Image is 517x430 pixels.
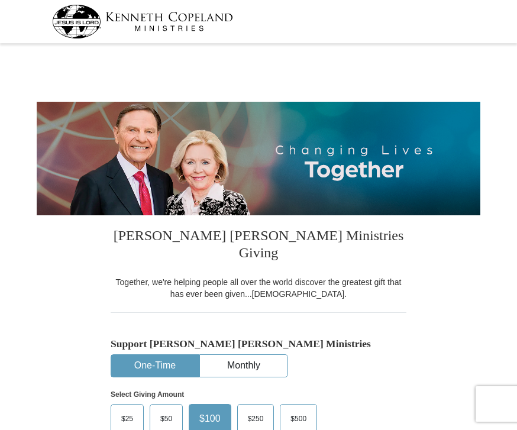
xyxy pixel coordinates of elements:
span: $50 [154,410,178,428]
h5: Support [PERSON_NAME] [PERSON_NAME] Ministries [111,338,406,350]
span: $100 [193,410,227,428]
div: Together, we're helping people all over the world discover the greatest gift that has ever been g... [111,276,406,300]
span: $500 [285,410,312,428]
button: One-Time [111,355,199,377]
h3: [PERSON_NAME] [PERSON_NAME] Ministries Giving [111,215,406,276]
img: kcm-header-logo.svg [52,5,233,38]
button: Monthly [200,355,287,377]
span: $250 [242,410,270,428]
strong: Select Giving Amount [111,390,184,399]
span: $25 [115,410,139,428]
